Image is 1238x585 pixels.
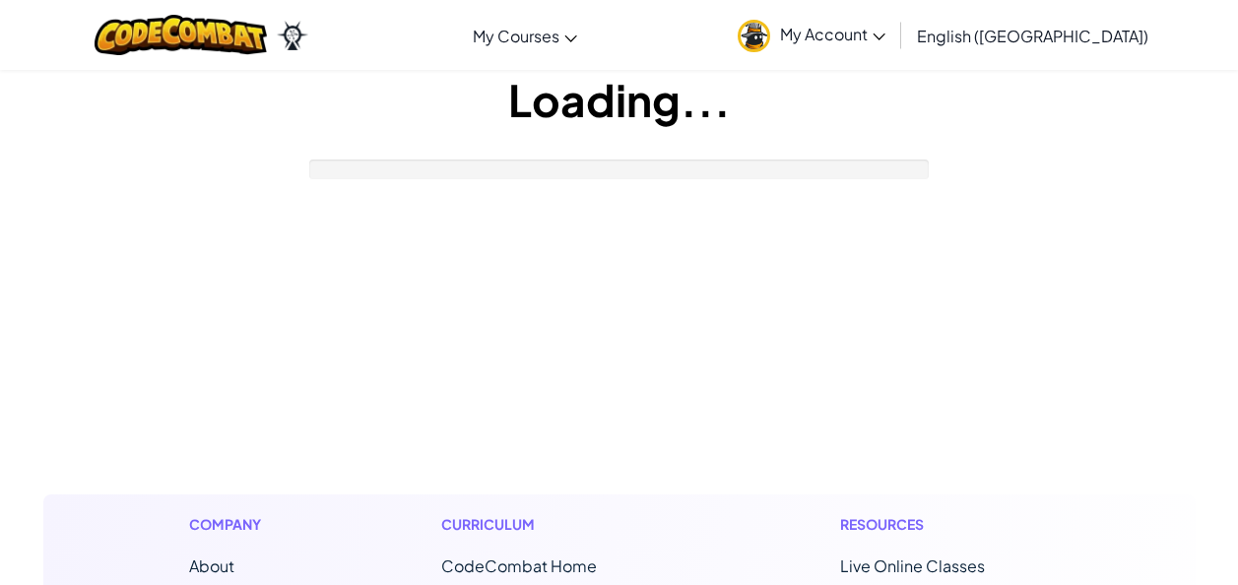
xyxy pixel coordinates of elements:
[441,555,597,576] span: CodeCombat Home
[441,514,680,535] h1: Curriculum
[907,9,1158,62] a: English ([GEOGRAPHIC_DATA])
[95,15,267,55] img: CodeCombat logo
[780,24,885,44] span: My Account
[840,555,985,576] a: Live Online Classes
[917,26,1148,46] span: English ([GEOGRAPHIC_DATA])
[277,21,308,50] img: Ozaria
[728,4,895,66] a: My Account
[840,514,1050,535] h1: Resources
[189,555,234,576] a: About
[189,514,281,535] h1: Company
[473,26,559,46] span: My Courses
[463,9,587,62] a: My Courses
[738,20,770,52] img: avatar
